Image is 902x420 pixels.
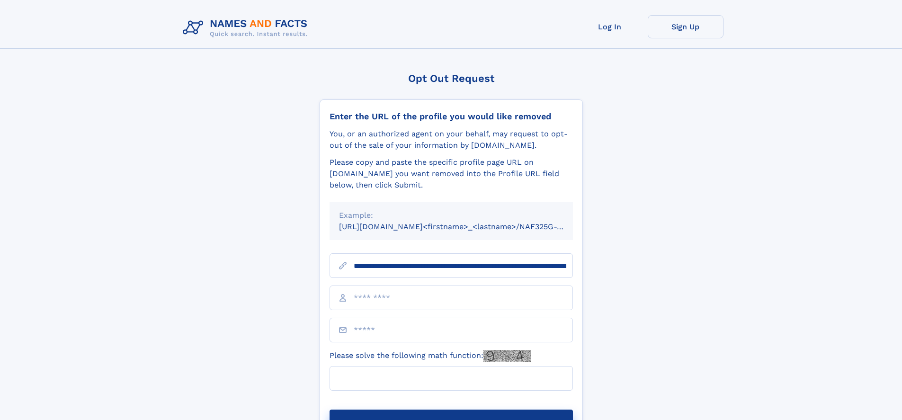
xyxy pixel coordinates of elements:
[330,128,573,151] div: You, or an authorized agent on your behalf, may request to opt-out of the sale of your informatio...
[179,15,315,41] img: Logo Names and Facts
[320,72,583,84] div: Opt Out Request
[330,157,573,191] div: Please copy and paste the specific profile page URL on [DOMAIN_NAME] you want removed into the Pr...
[648,15,723,38] a: Sign Up
[330,350,531,362] label: Please solve the following math function:
[330,111,573,122] div: Enter the URL of the profile you would like removed
[339,222,591,231] small: [URL][DOMAIN_NAME]<firstname>_<lastname>/NAF325G-xxxxxxxx
[339,210,563,221] div: Example:
[572,15,648,38] a: Log In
